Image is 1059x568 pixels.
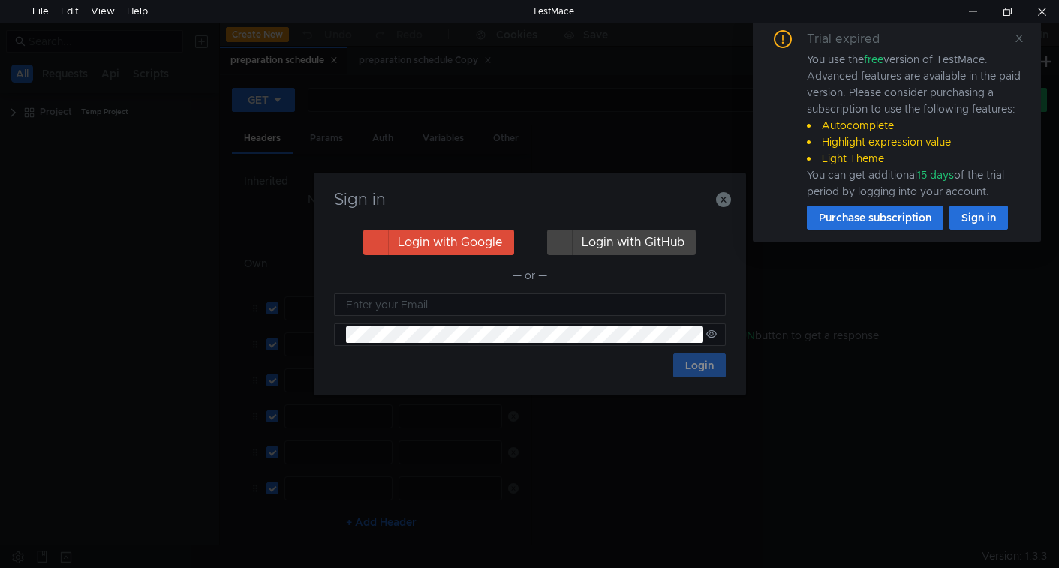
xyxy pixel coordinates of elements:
[807,30,898,48] div: Trial expired
[332,191,728,209] h3: Sign in
[807,117,1023,134] li: Autocomplete
[949,206,1008,230] button: Sign in
[547,230,696,255] button: Login with GitHub
[917,168,954,182] span: 15 days
[363,230,514,255] button: Login with Google
[334,266,726,284] div: — or —
[807,134,1023,150] li: Highlight expression value
[807,150,1023,167] li: Light Theme
[346,296,717,313] input: Enter your Email
[807,51,1023,200] div: You use the version of TestMace. Advanced features are available in the paid version. Please cons...
[807,206,943,230] button: Purchase subscription
[807,167,1023,200] div: You can get additional of the trial period by logging into your account.
[864,53,883,66] span: free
